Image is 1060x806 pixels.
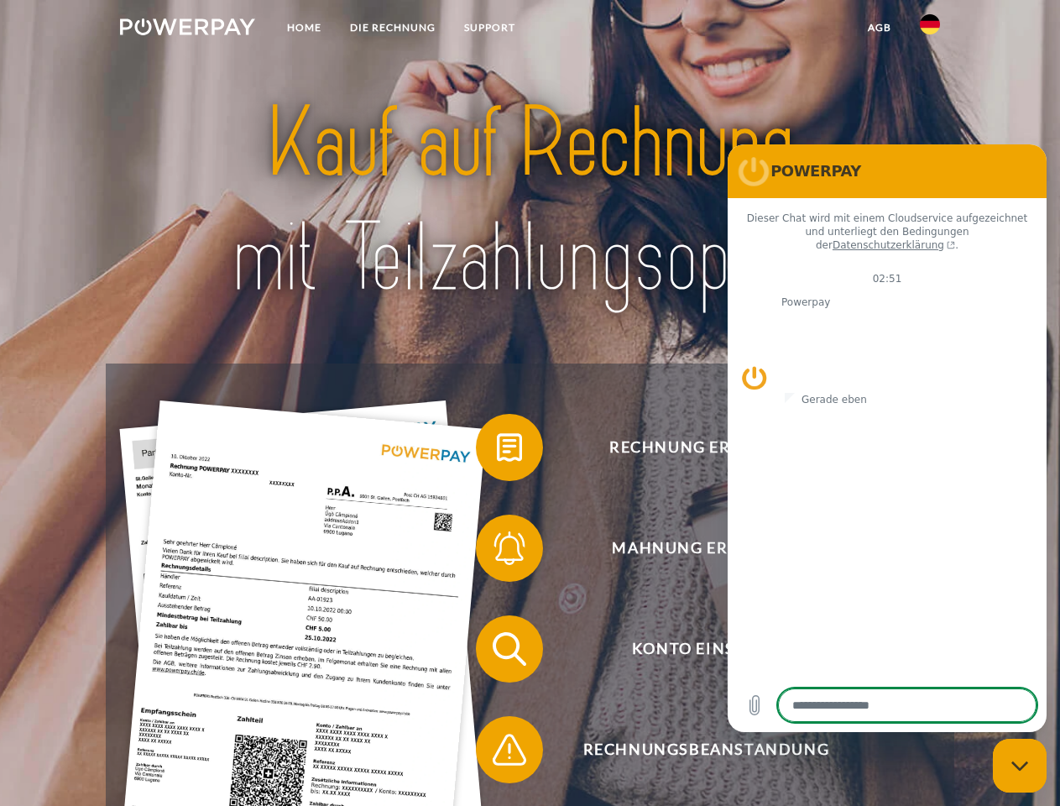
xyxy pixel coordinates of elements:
[728,144,1047,732] iframe: Messaging-Fenster
[500,716,911,783] span: Rechnungsbeanstandung
[488,427,530,468] img: qb_bill.svg
[993,739,1047,793] iframe: Schaltfläche zum Öffnen des Messaging-Fensters; Konversation läuft
[500,414,911,481] span: Rechnung erhalten?
[160,81,900,322] img: title-powerpay_de.svg
[488,628,530,670] img: qb_search.svg
[476,615,912,683] button: Konto einsehen
[273,13,336,43] a: Home
[500,515,911,582] span: Mahnung erhalten?
[336,13,450,43] a: DIE RECHNUNG
[488,527,530,569] img: qb_bell.svg
[854,13,906,43] a: agb
[476,716,912,783] button: Rechnungsbeanstandung
[500,615,911,683] span: Konto einsehen
[488,729,530,771] img: qb_warning.svg
[450,13,530,43] a: SUPPORT
[920,14,940,34] img: de
[476,515,912,582] button: Mahnung erhalten?
[120,18,255,35] img: logo-powerpay-white.svg
[476,414,912,481] button: Rechnung erhalten?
